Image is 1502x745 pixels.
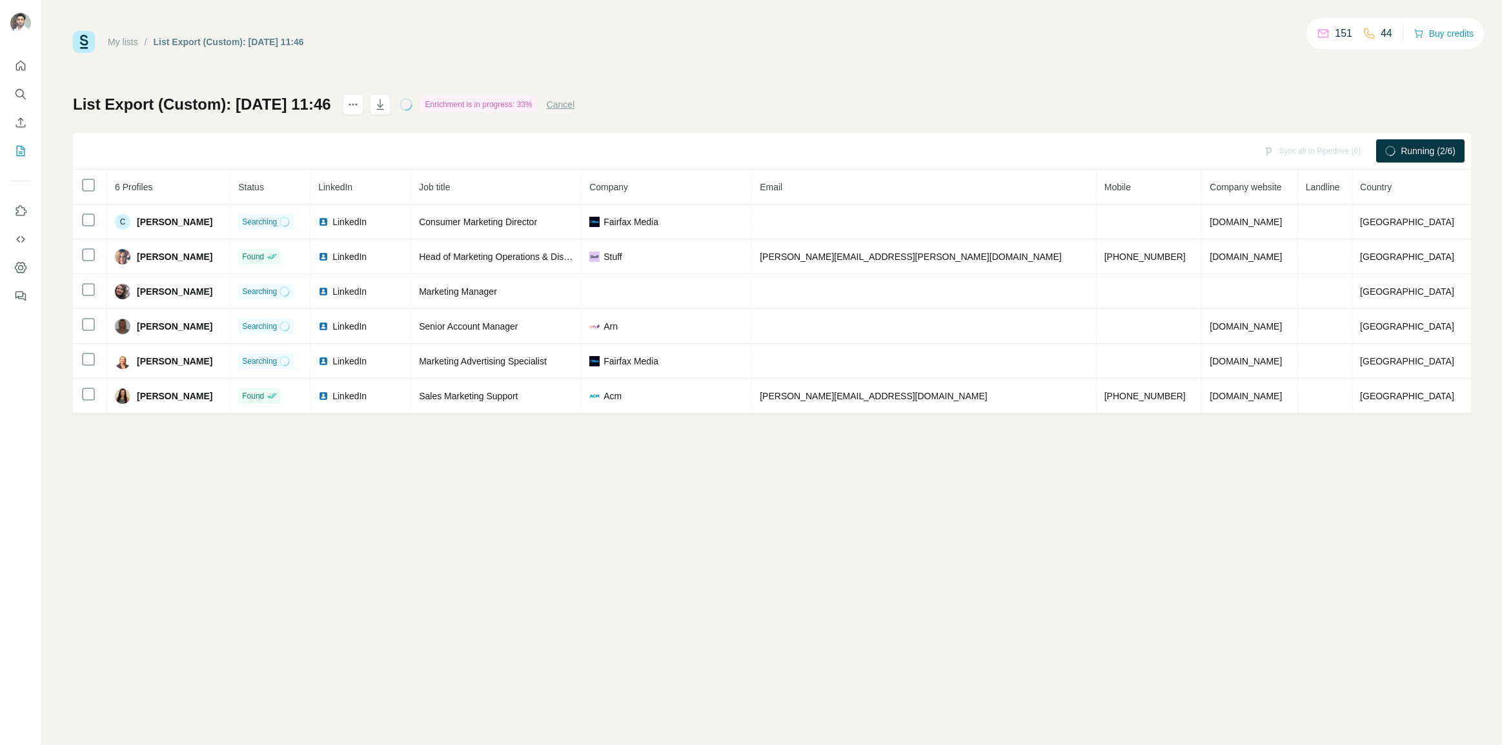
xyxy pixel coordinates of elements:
span: Searching [242,355,277,367]
span: Company [589,182,628,192]
h1: List Export (Custom): [DATE] 11:46 [73,94,331,115]
span: Email [760,182,782,192]
img: Avatar [115,284,130,299]
span: Senior Account Manager [419,321,518,332]
span: [PERSON_NAME] [137,250,212,263]
span: [GEOGRAPHIC_DATA] [1360,286,1454,297]
img: LinkedIn logo [318,356,329,366]
span: Country [1360,182,1392,192]
span: Stuff [604,250,622,263]
img: LinkedIn logo [318,321,329,332]
button: Search [10,83,31,106]
span: Company website [1210,182,1281,192]
span: [PERSON_NAME][EMAIL_ADDRESS][DOMAIN_NAME] [760,391,987,401]
button: Enrich CSV [10,111,31,134]
img: Avatar [115,249,130,264]
span: [PERSON_NAME][EMAIL_ADDRESS][PERSON_NAME][DOMAIN_NAME] [760,252,1062,262]
span: Searching [242,321,277,332]
button: Buy credits [1414,25,1474,43]
span: Mobile [1104,182,1131,192]
span: Arn [604,320,618,333]
span: Status [238,182,264,192]
img: company-logo [589,391,600,401]
li: / [145,35,147,48]
button: Dashboard [10,256,31,279]
span: Head of Marketing Operations & Distribution [419,252,596,262]
img: Avatar [115,353,130,369]
img: LinkedIn logo [318,217,329,227]
span: Found [242,251,264,263]
span: [GEOGRAPHIC_DATA] [1360,356,1454,366]
button: Use Surfe API [10,228,31,251]
span: Consumer Marketing Director [419,217,537,227]
span: [PERSON_NAME] [137,390,212,402]
span: [DOMAIN_NAME] [1210,321,1282,332]
a: My lists [108,37,138,47]
span: LinkedIn [332,320,367,333]
span: Fairfax Media [604,215,658,228]
span: [PERSON_NAME] [137,215,212,228]
span: [GEOGRAPHIC_DATA] [1360,391,1454,401]
p: 151 [1335,26,1352,41]
span: [GEOGRAPHIC_DATA] [1360,217,1454,227]
p: 44 [1381,26,1392,41]
span: [PERSON_NAME] [137,355,212,368]
span: [DOMAIN_NAME] [1210,252,1282,262]
span: Running (2/6) [1401,144,1456,157]
span: Marketing Manager [419,286,497,297]
span: Found [242,390,264,402]
span: LinkedIn [332,390,367,402]
span: [DOMAIN_NAME] [1210,217,1282,227]
span: [PERSON_NAME] [137,285,212,298]
button: Use Surfe on LinkedIn [10,199,31,223]
span: LinkedIn [332,355,367,368]
span: LinkedIn [332,250,367,263]
img: company-logo [589,356,600,366]
span: [GEOGRAPHIC_DATA] [1360,321,1454,332]
button: actions [343,94,363,115]
span: [DOMAIN_NAME] [1210,356,1282,366]
button: Feedback [10,284,31,308]
img: Avatar [10,13,31,34]
span: Fairfax Media [604,355,658,368]
img: company-logo [589,217,600,227]
span: [PHONE_NUMBER] [1104,391,1186,401]
span: Landline [1306,182,1340,192]
span: Sales Marketing Support [419,391,518,401]
span: Marketing Advertising Specialist [419,356,547,366]
img: company-logo [589,252,600,262]
button: Cancel [547,98,575,111]
img: LinkedIn logo [318,391,329,401]
span: LinkedIn [332,285,367,298]
span: [PERSON_NAME] [137,320,212,333]
span: [GEOGRAPHIC_DATA] [1360,252,1454,262]
img: Avatar [115,388,130,404]
img: Surfe Logo [73,31,95,53]
span: 6 Profiles [115,182,152,192]
span: Searching [242,216,277,228]
button: My lists [10,139,31,163]
span: Job title [419,182,450,192]
img: Avatar [115,319,130,334]
span: Searching [242,286,277,297]
button: Quick start [10,54,31,77]
span: LinkedIn [332,215,367,228]
div: C [115,214,130,230]
div: List Export (Custom): [DATE] 11:46 [154,35,304,48]
img: company-logo [589,321,600,332]
img: LinkedIn logo [318,286,329,297]
img: LinkedIn logo [318,252,329,262]
span: Acm [604,390,622,402]
div: Enrichment is in progress: 33% [421,97,536,112]
span: [DOMAIN_NAME] [1210,391,1282,401]
span: [PHONE_NUMBER] [1104,252,1186,262]
span: LinkedIn [318,182,352,192]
